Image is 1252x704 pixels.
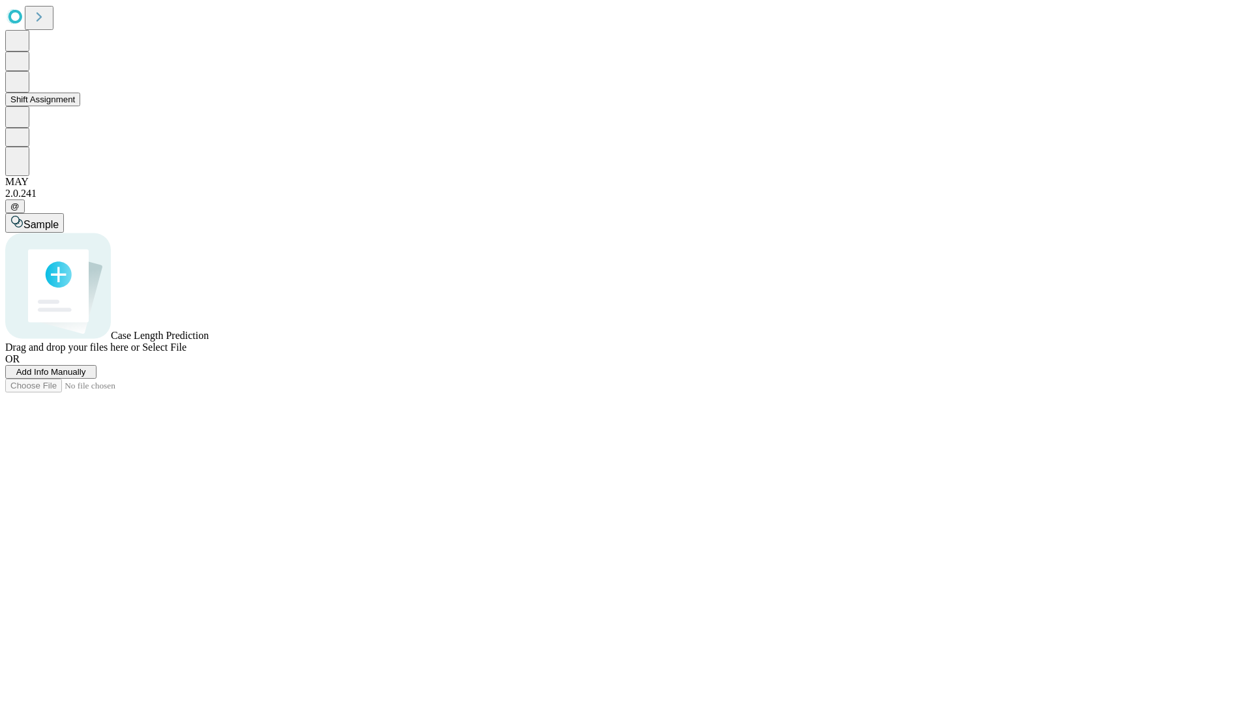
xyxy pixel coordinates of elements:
[5,353,20,364] span: OR
[5,199,25,213] button: @
[5,93,80,106] button: Shift Assignment
[5,188,1247,199] div: 2.0.241
[10,201,20,211] span: @
[5,176,1247,188] div: MAY
[5,213,64,233] button: Sample
[142,342,186,353] span: Select File
[5,342,140,353] span: Drag and drop your files here or
[111,330,209,341] span: Case Length Prediction
[16,367,86,377] span: Add Info Manually
[23,219,59,230] span: Sample
[5,365,97,379] button: Add Info Manually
